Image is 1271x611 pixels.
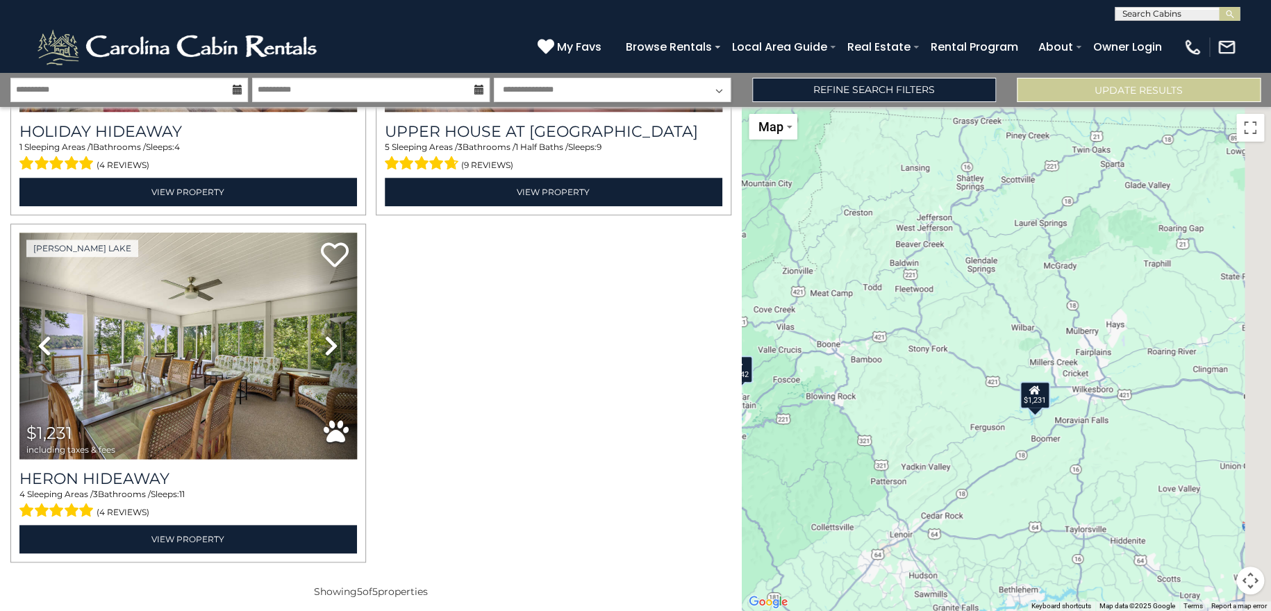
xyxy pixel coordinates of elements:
[372,585,378,598] span: 5
[19,178,357,206] a: View Property
[1183,602,1203,610] a: Terms (opens in new tab)
[19,488,357,521] div: Sleeping Areas / Bathrooms / Sleeps:
[458,142,463,152] span: 3
[745,593,791,611] a: Open this area in Google Maps (opens a new window)
[1031,601,1091,611] button: Keyboard shortcuts
[385,122,722,141] a: Upper House at [GEOGRAPHIC_DATA]
[174,142,180,152] span: 4
[1031,35,1080,59] a: About
[840,35,917,59] a: Real Estate
[385,142,390,152] span: 5
[758,119,783,134] span: Map
[26,423,72,443] span: $1,231
[749,114,797,140] button: Change map style
[97,503,149,521] span: (4 reviews)
[752,78,996,102] a: Refine Search Filters
[1017,78,1261,102] button: Update Results
[10,585,731,599] p: Showing of properties
[1183,37,1202,57] img: phone-regular-white.png
[19,489,25,499] span: 4
[1019,381,1049,409] div: $1,231
[35,26,323,68] img: White-1-2.png
[19,122,357,141] a: Holiday Hideaway
[19,142,22,152] span: 1
[26,240,138,257] a: [PERSON_NAME] Lake
[97,156,149,174] span: (4 reviews)
[19,233,357,458] img: thumbnail_164603257.jpeg
[557,38,601,56] span: My Favs
[1217,37,1236,57] img: mail-regular-white.png
[1236,114,1264,142] button: Toggle fullscreen view
[538,38,605,56] a: My Favs
[321,241,349,271] a: Add to favorites
[93,489,98,499] span: 3
[392,98,481,107] span: including taxes & fees
[26,445,115,454] span: including taxes & fees
[19,469,357,488] a: Heron Hideaway
[179,489,185,499] span: 11
[1211,602,1267,610] a: Report a map error
[722,355,753,383] div: $3,642
[619,35,719,59] a: Browse Rentals
[385,178,722,206] a: View Property
[19,141,357,174] div: Sleeping Areas / Bathrooms / Sleeps:
[515,142,568,152] span: 1 Half Baths /
[1086,35,1169,59] a: Owner Login
[19,525,357,553] a: View Property
[461,156,513,174] span: (9 reviews)
[385,141,722,174] div: Sleeping Areas / Bathrooms / Sleeps:
[1236,567,1264,594] button: Map camera controls
[725,35,834,59] a: Local Area Guide
[385,122,722,141] h3: Upper House at Tiffanys Estate
[745,593,791,611] img: Google
[26,98,115,107] span: including taxes & fees
[90,142,93,152] span: 1
[924,35,1025,59] a: Rental Program
[357,585,363,598] span: 5
[1099,602,1175,610] span: Map data ©2025 Google
[597,142,601,152] span: 9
